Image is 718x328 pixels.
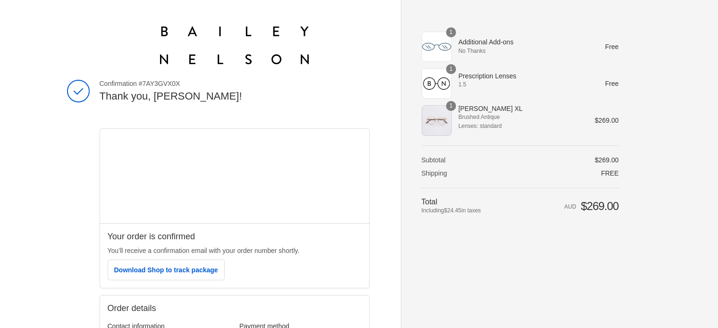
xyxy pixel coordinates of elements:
span: 1 [446,64,456,74]
span: No Thanks [458,47,582,55]
h2: Your order is confirmed [108,231,362,242]
img: Adler XL - Brushed Antique [422,105,452,135]
iframe: Google map displaying pin point of shipping address: Mission Beach, Queensland [100,129,370,223]
span: Brushed Antique [458,113,582,121]
h2: Order details [108,303,362,314]
span: 1 [446,27,456,37]
span: Prescription Lenses [458,72,582,80]
img: Additional Add-ons - No Thanks [422,32,452,62]
button: Download Shop to track package [108,260,225,280]
span: [PERSON_NAME] XL [458,104,582,113]
p: You’ll receive a confirmation email with your order number shortly. [108,246,362,256]
h2: Thank you, [PERSON_NAME]! [100,90,370,103]
span: Download Shop to track package [114,266,218,274]
span: Confirmation #7AY3GVX0X [100,79,370,88]
span: Free [601,169,618,177]
img: Bailey Nelson Australia [160,26,309,64]
span: Lenses: standard [458,122,582,130]
span: Additional Add-ons [458,38,582,46]
span: Free [605,43,619,50]
span: Including in taxes [422,206,516,215]
span: $269.00 [595,156,619,164]
span: $24.45 [444,207,462,214]
span: Shipping [422,169,448,177]
span: $269.00 [581,200,618,212]
span: 1 [446,101,456,111]
th: Subtotal [422,156,516,164]
div: Google map displaying pin point of shipping address: Mission Beach, Queensland [100,129,369,223]
span: $269.00 [595,117,619,124]
span: AUD [564,203,576,210]
span: 1.5 [458,80,582,89]
span: Total [422,198,438,206]
img: Prescription Lenses - 1.5 [422,68,452,99]
span: Free [605,80,619,87]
